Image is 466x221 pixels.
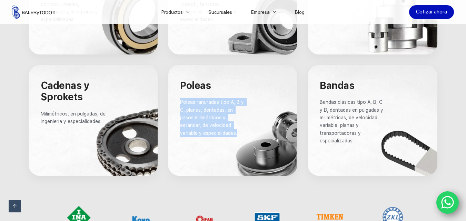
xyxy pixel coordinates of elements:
[9,200,21,212] a: Ir arriba
[12,6,55,19] img: Balerytodo
[180,99,245,136] span: Poleas ranuradas tipo A, B y C, planas, dentadas, en pasos milimétricos y estándar, de velocidad ...
[320,80,354,91] span: Bandas
[41,111,107,124] span: Milimétricos, en pulgadas, de ingeniería y especialidades.
[41,80,92,103] span: Cadenas y Sprokets
[436,191,459,214] a: WhatsApp
[320,99,385,143] span: Bandas clásicas tipo A, B, C y D, dentadas en pulgadas y milimétricas, de velocidad variable, pla...
[409,5,454,19] a: Cotizar ahora
[180,80,211,91] span: Poleas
